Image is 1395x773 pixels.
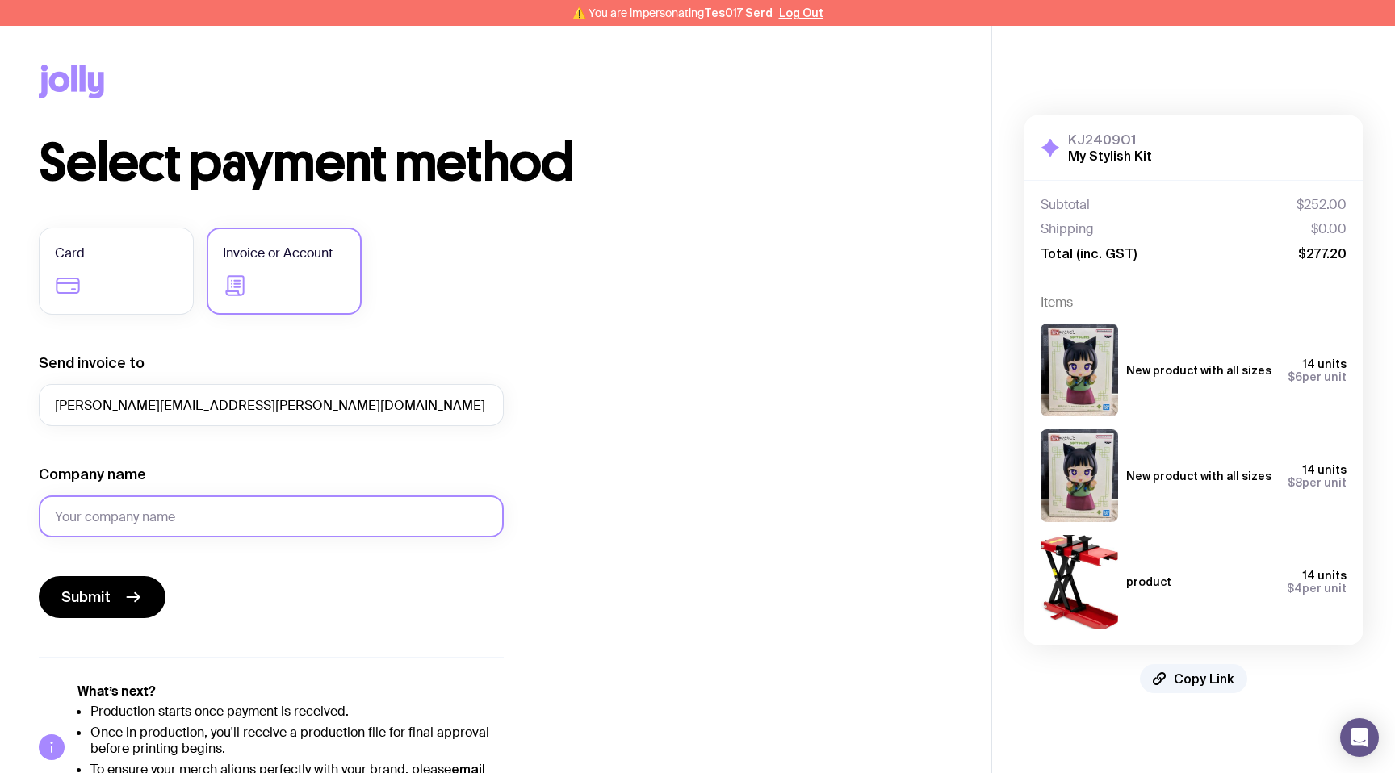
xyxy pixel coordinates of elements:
h4: Items [1041,295,1347,311]
label: Company name [39,465,146,484]
li: Once in production, you'll receive a production file for final approval before printing begins. [90,725,504,757]
span: Copy Link [1174,671,1234,687]
li: Production starts once payment is received. [90,704,504,720]
span: $4 [1287,582,1302,595]
label: Send invoice to [39,353,145,373]
h3: KJ2409O1 [1068,132,1152,148]
h1: Select payment method [39,137,953,189]
span: Card [55,244,85,263]
span: $252.00 [1297,197,1347,213]
span: $8 [1288,476,1302,489]
span: Tes017 Serd [704,6,773,19]
h5: What’s next? [77,683,504,700]
span: Subtotal [1041,197,1090,213]
input: Your company name [39,495,504,537]
span: per unit [1288,370,1347,383]
span: ⚠️ You are impersonating [572,6,773,19]
input: accounts@company.com [39,384,504,426]
span: $6 [1288,370,1302,383]
button: Copy Link [1140,664,1247,693]
span: Total (inc. GST) [1041,245,1137,261]
button: Log Out [779,6,823,19]
span: $0.00 [1311,221,1347,237]
span: 14 units [1303,463,1347,476]
span: Invoice or Account [223,244,333,263]
button: Submit [39,576,165,618]
span: per unit [1288,476,1347,489]
h3: product [1126,575,1171,588]
span: Submit [61,587,111,607]
span: Shipping [1041,221,1094,237]
h2: My Stylish Kit [1068,148,1152,164]
h3: New product with all sizes [1126,364,1271,377]
h3: New product with all sizes [1126,470,1271,483]
span: $277.20 [1298,245,1347,261]
div: Open Intercom Messenger [1340,718,1379,757]
span: 14 units [1303,357,1347,370]
span: 14 units [1303,569,1347,582]
span: per unit [1287,582,1347,595]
